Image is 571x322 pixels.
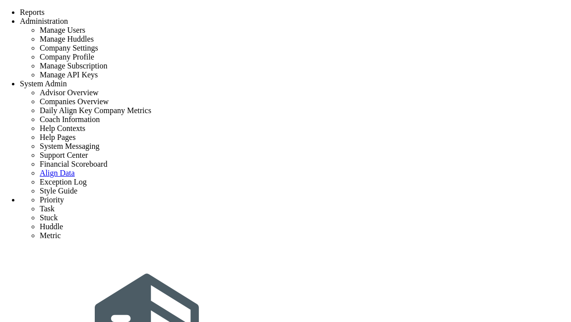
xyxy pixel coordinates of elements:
span: Daily Align Key Company Metrics [40,106,151,115]
span: Reports [20,8,45,16]
span: Metric [40,231,61,240]
span: System Admin [20,79,67,88]
a: Align Data [40,169,75,177]
span: Advisor Overview [40,88,99,97]
span: Style Guide [40,187,77,195]
span: Financial Scoreboard [40,160,107,168]
span: Exception Log [40,178,87,186]
span: Companies Overview [40,97,109,106]
span: Coach Information [40,115,100,124]
span: Manage Subscription [40,62,107,70]
span: Company Settings [40,44,98,52]
span: Priority [40,195,64,204]
span: Help Pages [40,133,75,141]
span: System Messaging [40,142,99,150]
span: Manage Users [40,26,85,34]
span: Task [40,204,55,213]
span: Help Contexts [40,124,85,132]
span: Company Profile [40,53,94,61]
span: Administration [20,17,68,25]
span: Huddle [40,222,63,231]
span: Manage API Keys [40,70,98,79]
span: Stuck [40,213,58,222]
span: Manage Huddles [40,35,94,43]
span: Support Center [40,151,88,159]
